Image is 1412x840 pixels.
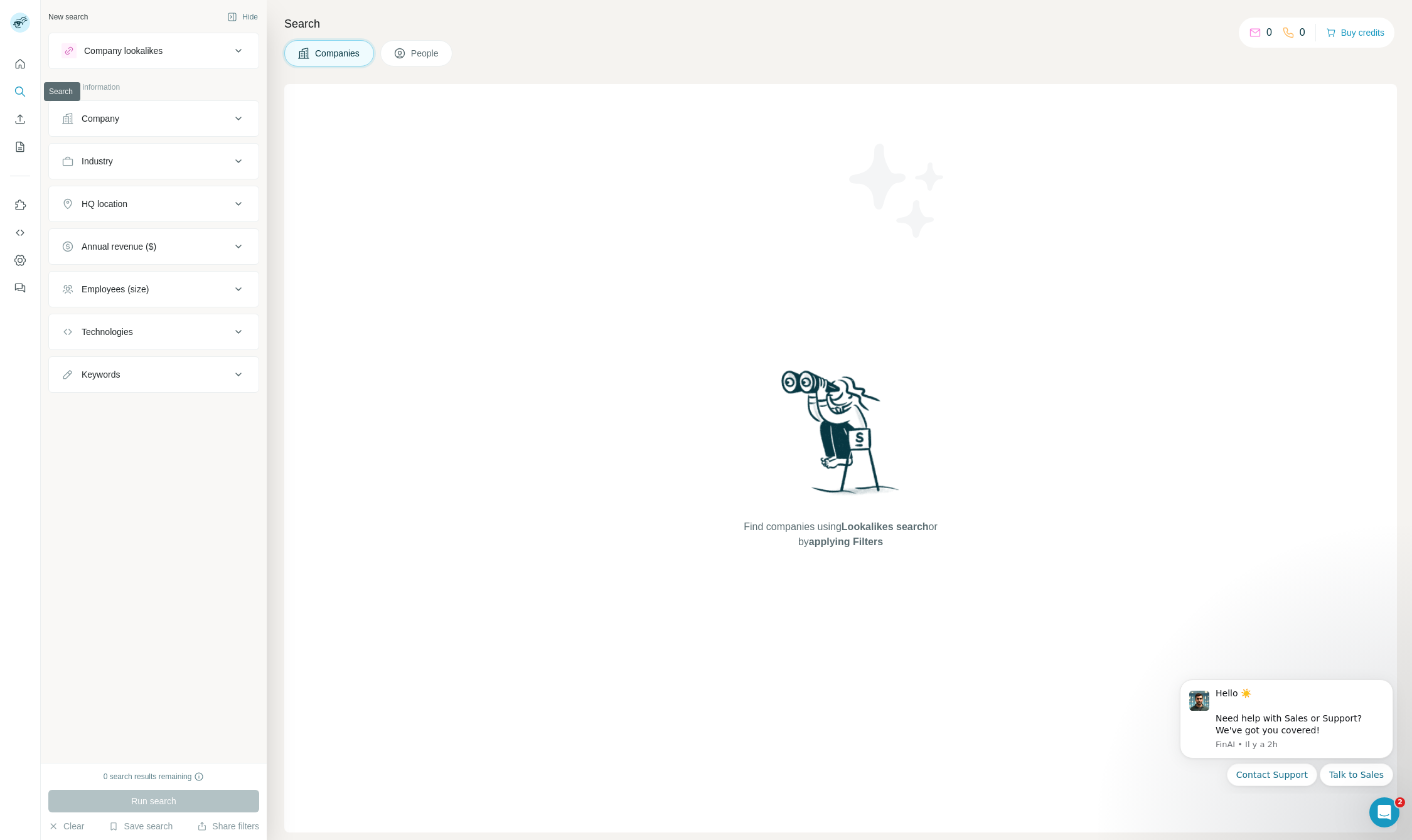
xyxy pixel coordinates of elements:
[82,240,156,253] div: Annual revenue ($)
[1326,24,1384,41] button: Buy credits
[10,221,30,244] button: Use Surfe API
[82,283,149,295] div: Employees (size)
[1266,25,1272,40] p: 0
[48,82,259,93] p: Company information
[10,53,30,75] button: Quick start
[315,47,361,60] span: Companies
[49,231,259,262] button: Annual revenue ($)
[82,368,120,381] div: Keywords
[10,108,30,130] button: Enrich CSV
[10,80,30,103] button: Search
[49,274,259,304] button: Employees (size)
[10,277,30,299] button: Feedback
[82,198,127,210] div: HQ location
[1369,797,1399,827] iframe: Intercom live chat
[197,820,259,832] button: Share filters
[109,820,173,832] button: Save search
[284,15,1397,33] h4: Search
[1395,797,1405,807] span: 2
[776,367,906,507] img: Surfe Illustration - Woman searching with binoculars
[82,112,119,125] div: Company
[104,771,205,782] div: 0 search results remaining
[49,359,259,390] button: Keywords
[48,11,88,23] div: New search
[809,536,883,547] span: applying Filters
[411,47,440,60] span: People
[10,136,30,158] button: My lists
[1161,668,1412,794] iframe: Intercom notifications message
[48,820,84,832] button: Clear
[49,146,259,176] button: Industry
[1300,25,1305,40] p: 0
[841,134,954,247] img: Surfe Illustration - Stars
[84,45,163,57] div: Company lookalikes
[82,326,133,338] div: Technologies
[49,36,259,66] button: Company lookalikes
[49,317,259,347] button: Technologies
[10,194,30,216] button: Use Surfe on LinkedIn
[82,155,113,167] div: Industry
[842,521,929,532] span: Lookalikes search
[10,249,30,272] button: Dashboard
[740,519,941,550] span: Find companies using or by
[49,104,259,134] button: Company
[218,8,267,26] button: Hide
[49,189,259,219] button: HQ location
